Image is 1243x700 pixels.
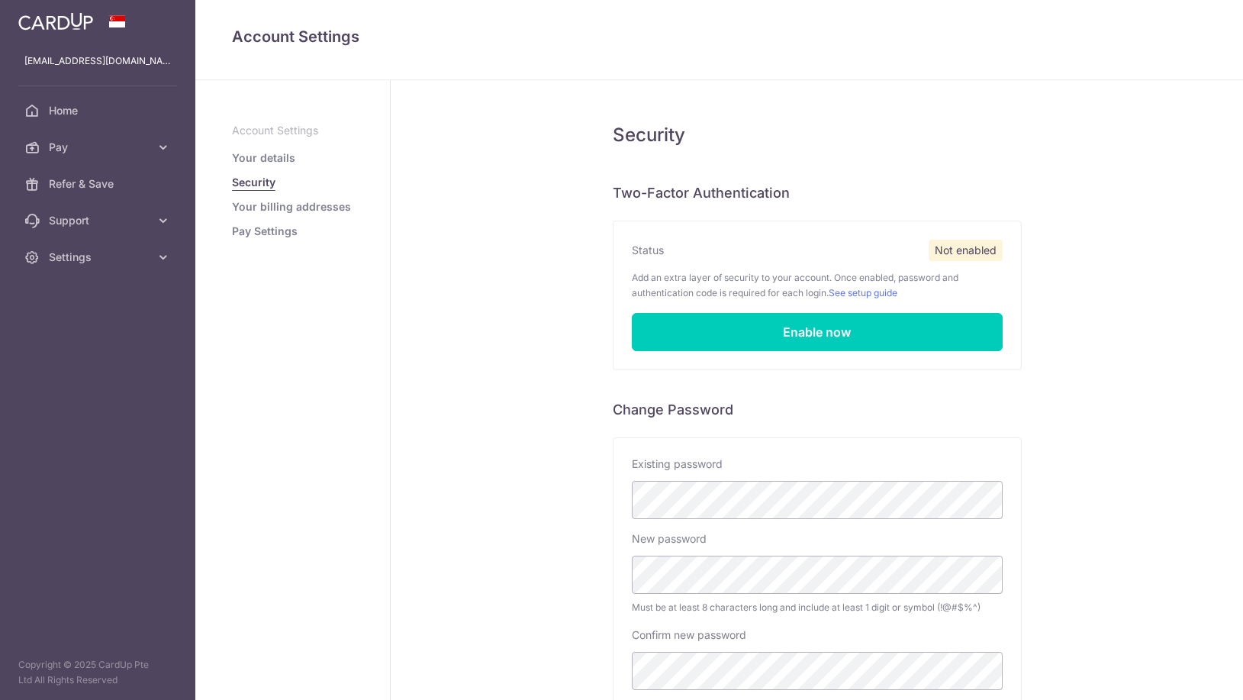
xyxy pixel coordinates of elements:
label: Existing password [632,456,723,472]
a: Your details [232,150,295,166]
span: Support [49,213,150,228]
img: CardUp [18,12,93,31]
a: Enable now [632,313,1003,351]
h4: Account Settings [232,24,1206,49]
label: Status [632,243,664,258]
p: [EMAIL_ADDRESS][DOMAIN_NAME] [24,53,171,69]
p: Add an extra layer of security to your account. Once enabled, password and authentication code is... [632,270,1003,301]
p: Account Settings [232,123,353,138]
span: Home [49,103,150,118]
span: Refer & Save [49,176,150,192]
span: Not enabled [929,240,1003,261]
a: Your billing addresses [232,199,351,215]
span: Pay [49,140,150,155]
label: New password [632,531,707,547]
label: Confirm new password [632,627,746,643]
h5: Security [613,123,1022,147]
span: Settings [49,250,150,265]
h6: Two-Factor Authentication [613,184,1022,202]
span: Must be at least 8 characters long and include at least 1 digit or symbol (!@#$%^) [632,600,1003,615]
a: Security [232,175,275,190]
a: Pay Settings [232,224,298,239]
h6: Change Password [613,401,1022,419]
span: 帮助 [37,10,61,24]
a: See setup guide [829,287,897,298]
